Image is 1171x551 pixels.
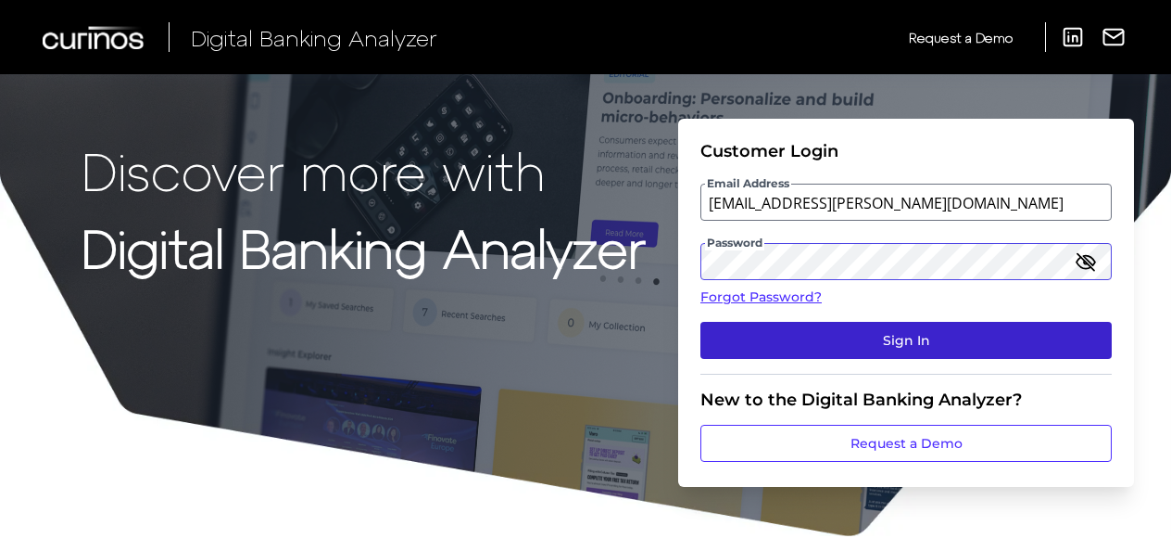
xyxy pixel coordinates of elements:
a: Request a Demo [909,22,1013,53]
span: Password [705,236,764,250]
span: Digital Banking Analyzer [191,24,437,51]
div: New to the Digital Banking Analyzer? [700,390,1112,410]
img: Curinos [43,26,146,49]
button: Sign In [700,322,1112,359]
span: Email Address [705,176,791,191]
a: Request a Demo [700,425,1112,462]
strong: Digital Banking Analyzer [82,216,646,278]
p: Discover more with [82,141,646,199]
div: Customer Login [700,141,1112,161]
a: Forgot Password? [700,288,1112,307]
span: Request a Demo [909,30,1013,45]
